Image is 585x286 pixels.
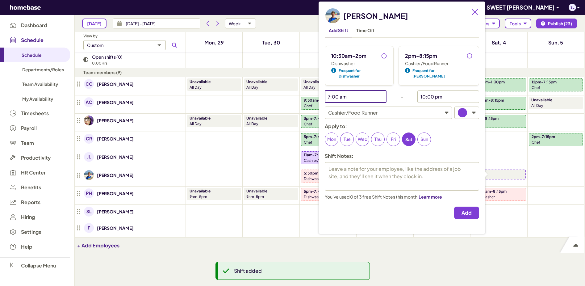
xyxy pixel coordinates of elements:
[462,210,472,216] span: Add
[532,140,540,145] p: Chef
[548,21,572,26] span: Publish (23)
[92,61,123,66] p: 0.00 Hrs
[536,19,577,28] button: Publish (23)
[303,85,350,90] p: all day
[488,38,510,48] a: Sat, 4
[97,153,134,161] p: [PERSON_NAME]
[83,206,94,217] a: avatar
[84,97,94,107] img: avatar
[21,37,44,43] span: Schedule
[97,117,134,124] a: [PERSON_NAME]
[246,79,267,85] p: Unavailable
[97,99,134,106] a: [PERSON_NAME]
[246,194,293,200] p: 9am-5pm
[325,136,338,142] p: Mon
[531,97,552,103] p: Unavailable
[405,53,466,59] p: 2pm-8:15pm
[339,68,381,79] span: Frequent for Dishwasher
[471,19,500,28] button: Filters
[304,176,324,182] p: Dishwasher
[545,38,567,48] a: Sun, 5
[97,208,134,215] a: [PERSON_NAME]
[304,194,324,200] p: Dishwasher
[201,38,228,48] a: Mon, 29
[87,43,104,48] div: Custom
[329,27,348,33] span: Add Shift
[22,96,53,102] span: My Availability
[246,116,267,121] p: Unavailable
[77,242,119,249] span: + Add Employees
[83,188,94,199] a: avatar
[21,185,41,190] span: Benefits
[246,121,293,127] p: all day
[474,79,505,85] p: 9:30am-1:30pm
[21,111,49,116] span: Timesheets
[246,85,293,90] p: all day
[419,194,442,200] button: Learn more
[83,115,94,126] a: avatar
[22,52,42,58] span: Schedule
[510,21,521,26] span: Tools
[325,90,377,103] input: --:-- --
[417,90,470,103] input: --:-- --
[304,116,328,121] p: 3pm-7:45pm
[532,85,540,90] p: Chef
[83,222,94,233] a: avatar
[92,53,123,61] p: Open shifts (0)
[356,136,369,142] p: Wed
[331,53,381,59] p: 10:30am-2pm
[84,134,94,144] img: avatar
[84,223,94,233] img: avatar
[83,151,94,162] a: avatar
[304,103,312,109] p: Chef
[22,67,64,72] span: Departments/Roles
[21,155,51,161] span: Productivity
[304,158,341,163] p: Cashier/Food Runner
[474,189,507,194] p: 10:30am-8:15pm
[97,171,134,179] p: [PERSON_NAME]
[304,121,312,127] p: Chef
[83,69,185,76] p: Team members (9)
[325,152,353,160] p: Shift Notes:
[10,5,41,10] svg: Homebase Logo
[325,123,479,130] p: Apply to:
[505,19,531,28] button: Tools
[341,136,353,142] p: Tue
[83,97,94,108] a: avatar
[401,90,403,103] div: -
[262,39,280,46] h4: Tue, 30
[190,85,236,90] p: all day
[213,19,223,28] button: Next period
[469,6,480,18] button: Close
[21,262,56,269] span: Collapse Menu
[21,125,37,131] span: Payroll
[343,11,408,21] h2: [PERSON_NAME]
[87,21,102,26] span: [DATE]
[122,19,200,28] input: Choose a date
[412,68,466,79] span: Frequent for [PERSON_NAME]
[83,170,94,181] a: avatar
[97,224,134,232] a: [PERSON_NAME]
[304,140,312,145] p: Chef
[418,136,431,142] p: Sun
[304,98,328,103] p: 9:30am-3pm
[190,194,236,200] p: 9am-5pm
[84,207,94,217] img: avatar
[532,134,555,140] p: 2pm-7:15pm
[190,79,211,85] p: Unavailable
[21,170,46,175] span: HR Center
[229,21,241,26] div: Week
[97,135,134,142] a: [PERSON_NAME]
[97,190,134,197] a: [PERSON_NAME]
[474,98,504,103] p: 1:30pm-8:15pm
[21,214,35,220] span: Hiring
[21,229,41,235] span: Settings
[84,152,94,162] img: avatar
[97,80,134,88] a: [PERSON_NAME]
[492,39,506,46] h4: Sat, 4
